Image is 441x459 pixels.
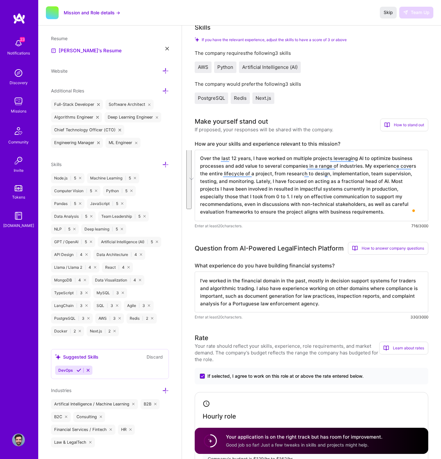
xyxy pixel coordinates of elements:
span: | [131,252,132,257]
span: Python [217,64,233,70]
img: Invite [12,154,25,167]
div: Next.js 2 [87,326,119,336]
div: Team Leadership 5 [98,211,149,222]
span: | [121,188,123,193]
div: Suggested Skills [55,353,98,360]
span: | [75,278,76,283]
div: Law & LegalTech [51,437,95,448]
div: MongoDB 4 [51,275,89,285]
span: DevOps [58,368,73,373]
span: | [130,278,131,283]
i: icon Close [127,266,130,268]
i: Reject [86,368,90,373]
span: | [76,303,77,308]
span: | [86,188,87,193]
div: Deep learning 5 [81,224,126,234]
img: logo [13,13,25,24]
div: React 4 [102,262,133,273]
i: icon Close [96,116,99,119]
div: API Design 4 [51,250,91,260]
img: Community [11,123,26,139]
button: Discard [145,353,165,361]
div: Community [8,139,29,145]
div: If proposed, your responses will be shared with the company. [195,126,333,133]
div: How to answer company questions [348,242,428,255]
div: TypeScript 3 [51,288,91,298]
i: icon Close [140,253,142,256]
div: Machine Learning 5 [87,173,139,183]
i: icon Close [95,190,97,192]
i: icon BookOpen [352,245,358,251]
span: | [78,316,79,321]
div: Artifical Intelligence / Machine Learning [51,399,138,409]
i: icon Close [97,142,100,144]
span: Artificial Intelligence (AI) [242,64,298,70]
div: 716/3000 [411,222,428,229]
div: Learn about rates [379,342,428,354]
div: Artificial Intelligence (AI) 5 [98,237,161,247]
i: icon Close [148,103,151,106]
i: Accept [76,368,81,373]
i: icon Close [132,403,135,405]
span: Skip [384,9,393,16]
i: icon Close [134,177,136,179]
div: Your rate should reflect your skills, experience, role requirements, and market demand. The compa... [195,343,379,363]
span: | [118,265,119,270]
div: LangChain 3 [51,301,91,311]
div: Deep Learning Engineer [105,112,162,122]
i: icon Close [165,47,169,50]
a: User Avatar [11,433,26,446]
div: Computer Vision 5 [51,186,100,196]
span: If you have the relevant experience, adjust the skills to have a score of 3 or above [202,37,347,42]
span: Enter at least 20 characters. [195,314,242,320]
i: icon BookOpen [384,122,390,128]
div: GPT / OpenAI 5 [51,237,95,247]
i: icon Clock [203,400,210,407]
span: | [147,239,148,244]
div: Software Architect [105,99,154,110]
div: Engineering Manager [51,138,103,148]
i: icon Close [65,416,68,418]
span: | [112,201,113,206]
span: | [109,316,111,321]
div: B2B [141,399,160,409]
i: Check [195,37,199,42]
span: | [70,176,71,181]
i: icon SuggestedTeams [55,354,61,360]
i: icon Close [154,403,157,405]
img: teamwork [12,95,25,108]
img: guide book [12,209,25,222]
h4: Hourly role [203,412,236,420]
div: Make yourself stand out [195,117,268,126]
i: icon Close [116,304,118,307]
div: HR [118,425,135,435]
span: Skills [51,162,61,167]
i: icon Close [85,304,88,307]
span: Next.js [256,95,271,101]
button: Skip [380,7,397,18]
label: How are your skills and experience relevant to this mission? [195,141,428,147]
div: Node.js 5 [51,173,84,183]
div: MySQL 3 [93,288,127,298]
img: discovery [12,67,25,79]
div: 330/3000 [410,314,428,320]
i: icon Close [151,317,153,319]
div: Invite [14,167,24,174]
span: | [70,201,71,206]
img: tokens [15,185,22,191]
span: Enter at least 20 characters. [195,222,242,229]
button: Mission and Role details → [64,9,120,16]
div: Pandas 5 [51,199,84,209]
div: Data Visualization 4 [92,275,144,285]
div: B2C [51,412,71,422]
span: | [85,265,86,270]
span: Good job so far! Just a few tweaks in skills and projects might help. [226,442,369,448]
span: PostgreSQL [198,95,225,101]
i: icon Close [119,317,121,319]
div: Data Analysis 5 [51,211,96,222]
i: icon Close [139,279,141,281]
div: Docker 2 [51,326,84,336]
div: Rate [195,333,208,343]
div: Python 5 [103,186,136,196]
i: icon Close [129,428,132,431]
